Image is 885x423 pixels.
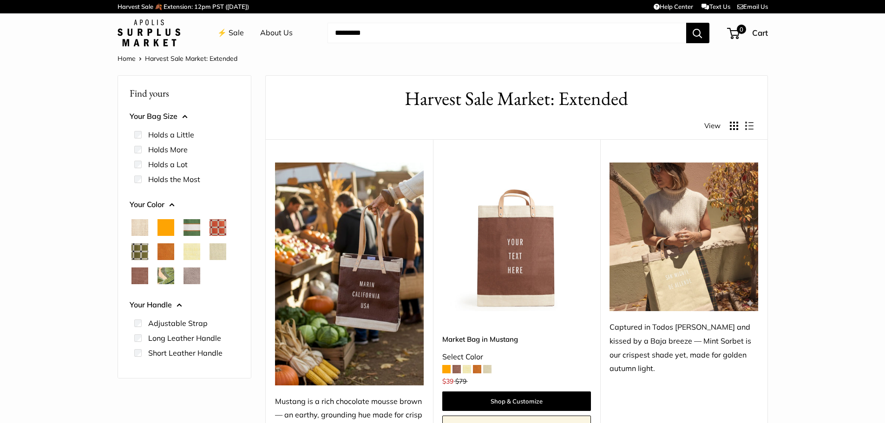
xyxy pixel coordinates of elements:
[442,163,591,311] a: Market Bag in MustangMarket Bag in Mustang
[148,318,208,329] label: Adjustable Strap
[610,320,758,376] div: Captured in Todos [PERSON_NAME] and kissed by a Baja breeze — Mint Sorbet is our crispest shade y...
[184,219,200,236] button: Court Green
[328,23,686,43] input: Search...
[736,25,746,34] span: 0
[217,26,244,40] a: ⚡️ Sale
[654,3,693,10] a: Help Center
[148,129,194,140] label: Holds a Little
[275,163,424,385] img: Mustang is a rich chocolate mousse brown — an earthy, grounding hue made for crisp air and slow a...
[131,267,148,284] button: Mustang
[210,219,226,236] button: Chenille Window Brick
[130,84,239,102] p: Find yours
[157,219,174,236] button: Orange
[145,54,237,63] span: Harvest Sale Market: Extended
[610,163,758,311] img: Captured in Todos Santos and kissed by a Baja breeze — Mint Sorbet is our crispest shade yet, mad...
[442,391,591,411] a: Shop & Customize
[130,110,239,124] button: Your Bag Size
[118,54,136,63] a: Home
[131,219,148,236] button: Natural
[745,122,754,130] button: Display products as list
[280,85,754,112] h1: Harvest Sale Market: Extended
[184,243,200,260] button: Daisy
[442,350,591,364] div: Select Color
[130,198,239,212] button: Your Color
[131,243,148,260] button: Chenille Window Sage
[455,377,466,385] span: $79
[728,26,768,40] a: 0 Cart
[210,243,226,260] button: Mint Sorbet
[118,20,180,46] img: Apolis: Surplus Market
[752,28,768,38] span: Cart
[442,163,591,311] img: Market Bag in Mustang
[130,298,239,312] button: Your Handle
[148,347,223,358] label: Short Leather Handle
[148,144,188,155] label: Holds More
[157,267,174,284] button: Palm Leaf
[442,334,591,345] a: Market Bag in Mustang
[157,243,174,260] button: Cognac
[148,174,200,185] label: Holds the Most
[701,3,730,10] a: Text Us
[686,23,709,43] button: Search
[148,159,188,170] label: Holds a Lot
[442,377,453,385] span: $39
[148,332,221,344] label: Long Leather Handle
[260,26,293,40] a: About Us
[118,52,237,65] nav: Breadcrumb
[704,119,721,132] span: View
[184,267,200,284] button: Taupe
[730,122,738,130] button: Display products as grid
[737,3,768,10] a: Email Us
